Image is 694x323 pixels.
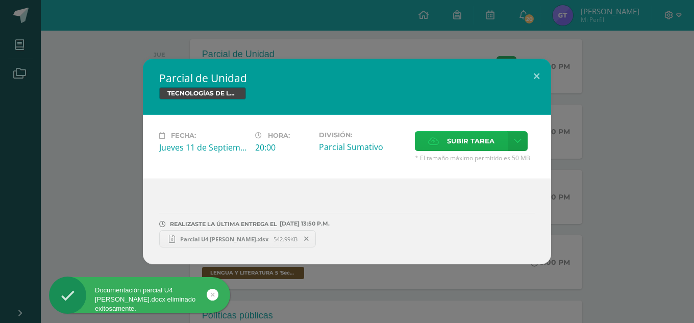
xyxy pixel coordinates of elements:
span: Hora: [268,132,290,139]
button: Close (Esc) [522,59,551,93]
a: Parcial U4 [PERSON_NAME].xlsx 542.99KB [159,230,316,247]
h2: Parcial de Unidad [159,71,535,85]
span: [DATE] 13:50 P.M. [277,223,330,224]
span: * El tamaño máximo permitido es 50 MB [415,154,535,162]
span: Remover entrega [298,233,315,244]
span: Parcial U4 [PERSON_NAME].xlsx [175,235,274,243]
div: Parcial Sumativo [319,141,407,153]
div: Jueves 11 de Septiembre [159,142,247,153]
div: Documentación parcial U4 [PERSON_NAME].docx eliminado exitosamente. [49,286,230,314]
span: 542.99KB [274,235,298,243]
div: 20:00 [255,142,311,153]
span: TECNOLOGÍAS DE LA INFORMACIÓN Y LA COMUNICACIÓN 5 [159,87,246,100]
label: División: [319,131,407,139]
span: Subir tarea [447,132,494,151]
span: REALIZASTE LA ÚLTIMA ENTREGA EL [170,220,277,228]
span: Fecha: [171,132,196,139]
